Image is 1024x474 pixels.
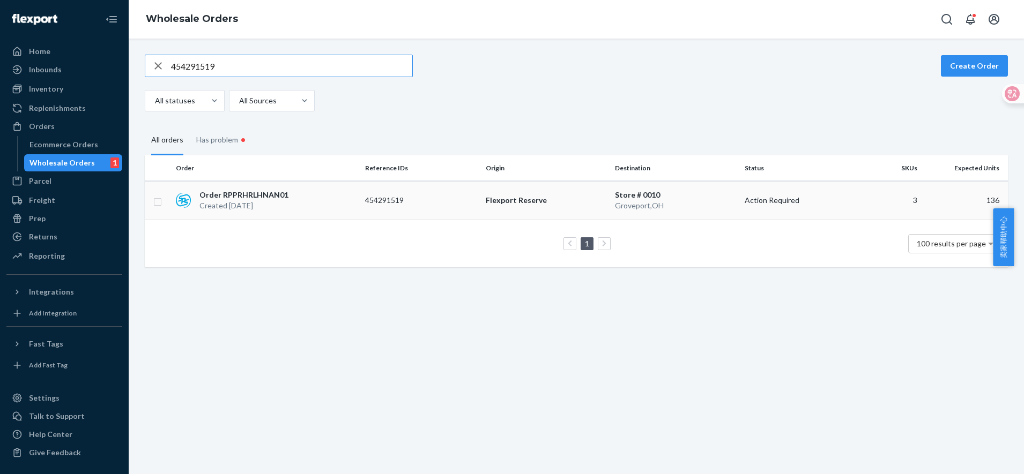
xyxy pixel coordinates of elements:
[6,305,122,322] a: Add Integration
[6,389,122,407] a: Settings
[24,154,123,171] a: Wholesale Orders1
[238,95,239,106] input: All Sources
[29,429,72,440] div: Help Center
[917,239,986,248] span: 100 results per page
[29,176,51,186] div: Parcel
[29,121,55,132] div: Orders
[24,136,123,153] a: Ecommerce Orders
[6,247,122,265] a: Reporting
[196,124,248,155] div: Has problem
[6,80,122,97] a: Inventory
[740,155,861,181] th: Status
[151,126,183,155] div: All orders
[936,9,958,30] button: Open Search Box
[238,133,248,147] div: •
[137,4,247,35] ol: breadcrumbs
[6,210,122,227] a: Prep
[941,55,1008,77] button: Create Order
[6,61,122,78] a: Inbounds
[29,309,77,318] div: Add Integration
[29,287,74,297] div: Integrations
[154,95,155,106] input: All statuses
[29,46,50,57] div: Home
[110,157,119,168] div: 1
[6,43,122,60] a: Home
[861,181,922,220] td: 3
[922,181,1008,220] td: 136
[6,118,122,135] a: Orders
[983,9,1005,30] button: Open account menu
[6,192,122,209] a: Freight
[960,9,981,30] button: Open notifications
[861,155,922,181] th: SKUs
[6,357,122,374] a: Add Fast Tag
[29,157,95,168] div: Wholesale Orders
[922,155,1008,181] th: Expected Units
[101,9,122,30] button: Close Navigation
[365,195,451,206] p: 454291519
[29,411,85,422] div: Talk to Support
[615,190,736,200] p: Store # 0010
[29,213,46,224] div: Prep
[29,251,65,261] div: Reporting
[6,100,122,117] a: Replenishments
[29,231,57,242] div: Returns
[12,14,57,25] img: Flexport logo
[6,172,122,190] a: Parcel
[199,200,288,211] p: Created [DATE]
[29,360,68,370] div: Add Fast Tag
[615,200,736,211] p: Groveport , OH
[6,444,122,461] button: Give Feedback
[29,139,98,150] div: Ecommerce Orders
[199,190,288,200] p: Order RPPRHRLHNAN01
[146,13,238,25] a: Wholesale Orders
[171,55,412,77] input: Search orders
[29,84,63,94] div: Inventory
[6,426,122,443] a: Help Center
[6,283,122,300] button: Integrations
[583,239,591,248] a: Page 1 is your current page
[29,195,55,206] div: Freight
[176,193,191,208] img: sps-commerce logo
[29,103,86,114] div: Replenishments
[29,64,62,75] div: Inbounds
[361,155,481,181] th: Reference IDs
[6,335,122,352] button: Fast Tags
[29,393,60,403] div: Settings
[6,228,122,245] a: Returns
[481,155,611,181] th: Origin
[993,208,1014,266] button: 卖家帮助中心
[172,155,361,181] th: Order
[6,408,122,425] a: Talk to Support
[29,338,63,349] div: Fast Tags
[745,195,799,206] div: Action Required
[486,195,607,206] p: Flexport Reserve
[29,447,81,458] div: Give Feedback
[611,155,740,181] th: Destination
